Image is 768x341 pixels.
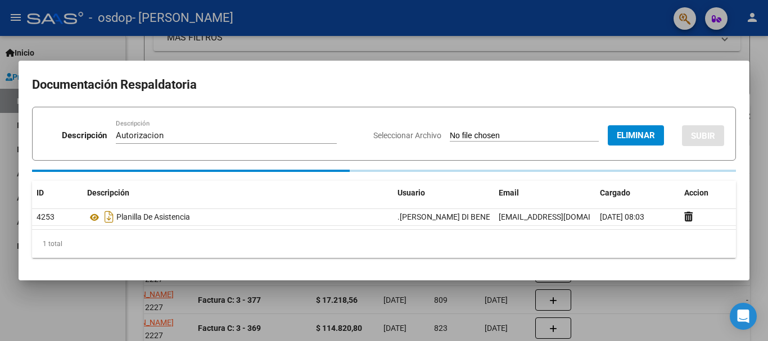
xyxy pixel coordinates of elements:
[32,181,83,205] datatable-header-cell: ID
[499,212,624,221] span: [EMAIL_ADDRESS][DOMAIN_NAME]
[680,181,736,205] datatable-header-cell: Accion
[608,125,664,146] button: Eliminar
[83,181,393,205] datatable-header-cell: Descripción
[37,212,55,221] span: 4253
[32,74,736,96] h2: Documentación Respaldatoria
[62,129,107,142] p: Descripción
[397,188,425,197] span: Usuario
[373,131,441,140] span: Seleccionar Archivo
[37,188,44,197] span: ID
[682,125,724,146] button: SUBIR
[87,208,388,226] div: Planilla De Asistencia
[684,188,708,197] span: Accion
[595,181,680,205] datatable-header-cell: Cargado
[32,230,736,258] div: 1 total
[494,181,595,205] datatable-header-cell: Email
[393,181,494,205] datatable-header-cell: Usuario
[102,208,116,226] i: Descargar documento
[499,188,519,197] span: Email
[730,303,757,330] div: Open Intercom Messenger
[600,188,630,197] span: Cargado
[617,130,655,140] span: Eliminar
[87,188,129,197] span: Descripción
[397,212,490,221] span: .[PERSON_NAME] DI BENE
[600,212,644,221] span: [DATE] 08:03
[691,131,715,141] span: SUBIR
